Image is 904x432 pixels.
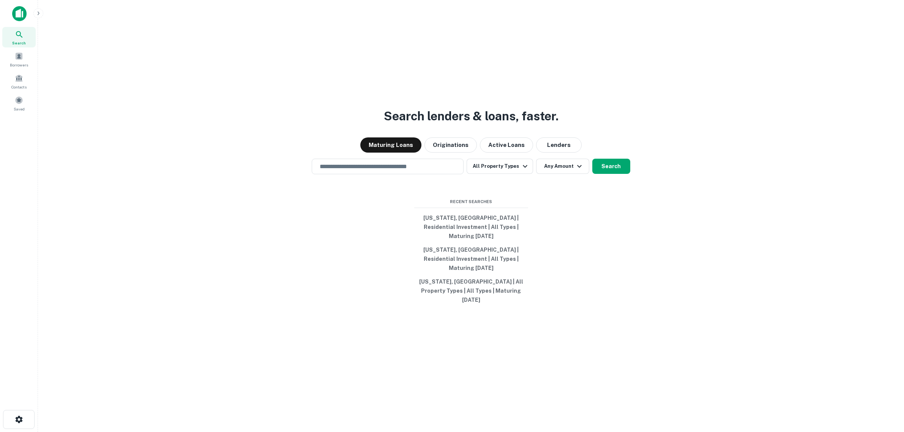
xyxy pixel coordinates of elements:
span: Saved [14,106,25,112]
button: Search [592,159,630,174]
button: [US_STATE], [GEOGRAPHIC_DATA] | Residential Investment | All Types | Maturing [DATE] [414,211,528,243]
span: Recent Searches [414,199,528,205]
span: Search [12,40,26,46]
span: Contacts [11,84,27,90]
iframe: Chat Widget [866,371,904,408]
button: [US_STATE], [GEOGRAPHIC_DATA] | All Property Types | All Types | Maturing [DATE] [414,275,528,307]
button: Lenders [536,137,582,153]
a: Search [2,27,36,47]
h3: Search lenders & loans, faster. [384,107,558,125]
button: All Property Types [467,159,533,174]
img: capitalize-icon.png [12,6,27,21]
button: Maturing Loans [360,137,421,153]
button: Active Loans [480,137,533,153]
span: Borrowers [10,62,28,68]
button: [US_STATE], [GEOGRAPHIC_DATA] | Residential Investment | All Types | Maturing [DATE] [414,243,528,275]
a: Saved [2,93,36,114]
a: Contacts [2,71,36,91]
a: Borrowers [2,49,36,69]
button: Any Amount [536,159,589,174]
button: Originations [424,137,477,153]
